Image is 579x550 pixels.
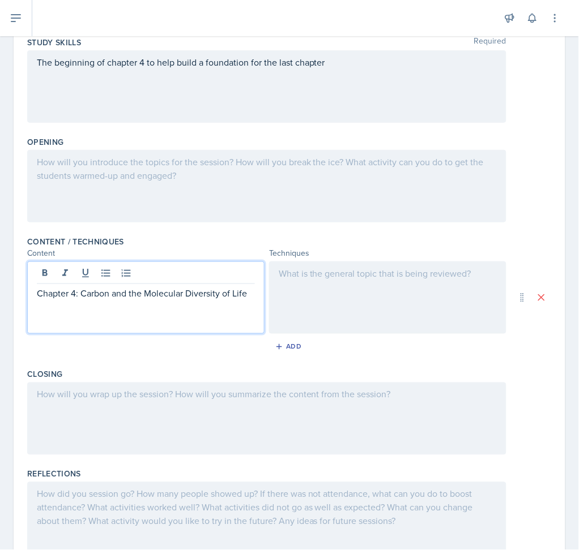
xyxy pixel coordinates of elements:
[27,247,265,259] div: Content
[278,342,302,351] div: Add
[37,286,255,300] p: Chapter 4: Carbon and the Molecular Diversity of Life
[27,469,81,480] label: Reflections
[27,37,81,48] label: Study Skills
[27,369,62,380] label: Closing
[27,236,124,247] label: Content / Techniques
[27,136,63,148] label: Opening
[269,247,506,259] div: Techniques
[37,55,497,69] p: The beginning of chapter 4 to help build a foundation for the last chapter
[271,338,308,355] button: Add
[474,37,506,48] span: Required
